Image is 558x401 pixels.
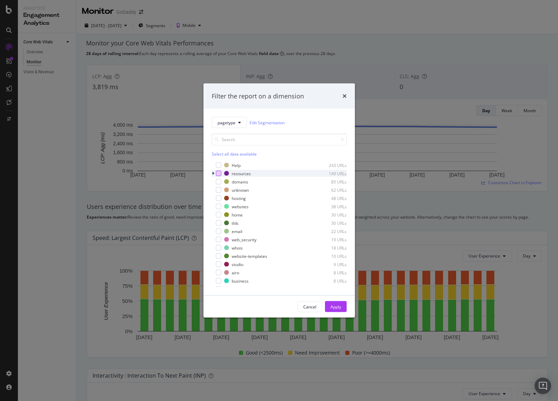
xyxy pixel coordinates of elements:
[232,286,252,292] div: contact-us
[325,301,347,312] button: Apply
[313,228,347,234] div: 22 URLs
[212,92,304,101] div: Filter the report on a dimension
[232,228,242,234] div: email
[250,119,285,126] a: Edit Segmentation
[232,212,243,218] div: home
[232,179,248,184] div: domains
[232,170,251,176] div: resources
[297,301,322,312] button: Cancel
[343,92,347,101] div: times
[232,278,249,284] div: business
[313,253,347,259] div: 10 URLs
[313,278,347,284] div: 8 URLs
[212,151,347,157] div: Select all data available
[232,203,249,209] div: websites
[232,270,239,275] div: airo
[313,162,347,168] div: 243 URLs
[313,270,347,275] div: 8 URLs
[232,220,239,226] div: tlds
[313,245,347,251] div: 18 URLs
[212,134,347,146] input: Search
[313,286,347,292] div: 8 URLs
[232,195,246,201] div: hosting
[203,83,355,318] div: modal
[313,187,347,193] div: 62 URLs
[232,236,256,242] div: web_security
[313,195,347,201] div: 48 URLs
[313,179,347,184] div: 85 URLs
[232,187,249,193] div: unknown
[232,253,267,259] div: website-templates
[232,245,243,251] div: whois
[313,212,347,218] div: 30 URLs
[232,162,241,168] div: Help
[313,170,347,176] div: 149 URLs
[212,117,247,128] button: pagetype
[232,261,243,267] div: studio
[535,378,551,394] div: Open Intercom Messenger
[218,119,235,125] span: pagetype
[330,304,341,309] div: Apply
[303,304,316,309] div: Cancel
[313,236,347,242] div: 19 URLs
[313,203,347,209] div: 38 URLs
[313,261,347,267] div: 9 URLs
[313,220,347,226] div: 30 URLs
